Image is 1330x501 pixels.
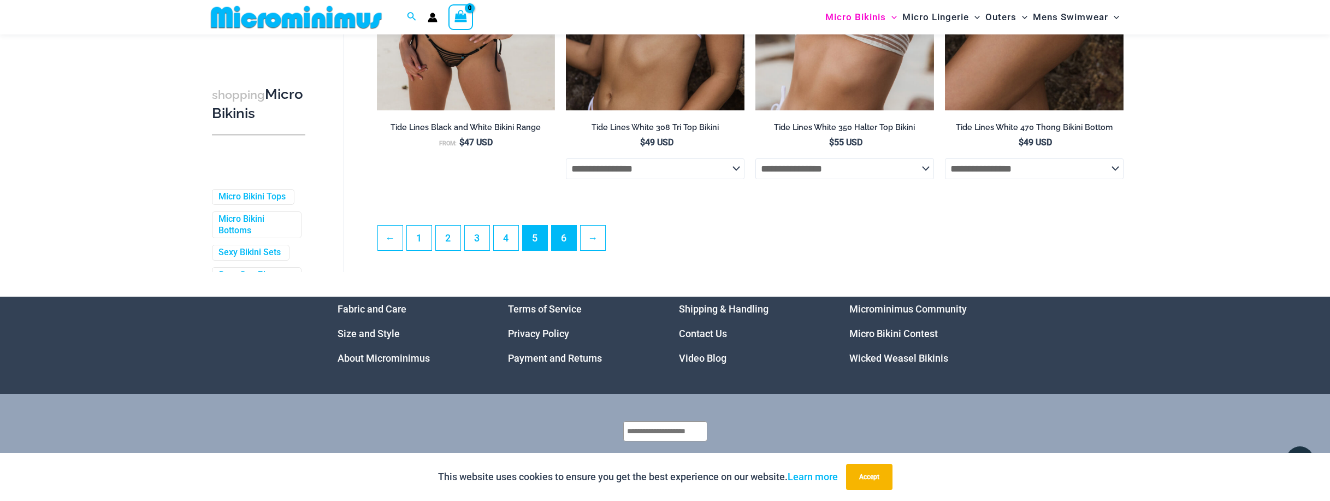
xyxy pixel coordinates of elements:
[436,226,460,250] a: Page 2
[508,328,569,339] a: Privacy Policy
[566,122,744,133] h2: Tide Lines White 308 Tri Top Bikini
[566,122,744,137] a: Tide Lines White 308 Tri Top Bikini
[1033,3,1108,31] span: Mens Swimwear
[849,297,993,370] nav: Menu
[218,269,293,292] a: Sexy One Piece Monokinis
[823,3,900,31] a: Micro BikinisMenu ToggleMenu Toggle
[825,3,886,31] span: Micro Bikinis
[523,226,547,250] span: Page 5
[640,137,673,148] bdi: 49 USD
[1108,3,1119,31] span: Menu Toggle
[428,13,438,22] a: Account icon link
[338,328,400,339] a: Size and Style
[886,3,897,31] span: Menu Toggle
[788,471,838,482] a: Learn more
[465,226,489,250] a: Page 3
[640,137,645,148] span: $
[945,122,1124,133] h2: Tide Lines White 470 Thong Bikini Bottom
[552,226,576,250] a: Page 6
[338,297,481,370] aside: Footer Widget 1
[212,88,265,102] span: shopping
[679,297,823,370] nav: Menu
[821,2,1124,33] nav: Site Navigation
[849,303,967,315] a: Microminimus Community
[407,226,431,250] a: Page 1
[377,122,555,137] a: Tide Lines Black and White Bikini Range
[377,225,1124,257] nav: Product Pagination
[679,352,726,364] a: Video Blog
[508,303,582,315] a: Terms of Service
[338,303,406,315] a: Fabric and Care
[508,352,602,364] a: Payment and Returns
[508,297,652,370] aside: Footer Widget 2
[900,3,983,31] a: Micro LingerieMenu ToggleMenu Toggle
[218,247,281,258] a: Sexy Bikini Sets
[508,297,652,370] nav: Menu
[1016,3,1027,31] span: Menu Toggle
[212,85,305,123] h3: Micro Bikinis
[338,297,481,370] nav: Menu
[439,140,457,147] span: From:
[407,10,417,24] a: Search icon link
[985,3,1016,31] span: Outers
[902,3,969,31] span: Micro Lingerie
[679,328,727,339] a: Contact Us
[494,226,518,250] a: Page 4
[377,122,555,133] h2: Tide Lines Black and White Bikini Range
[679,303,769,315] a: Shipping & Handling
[755,122,934,133] h2: Tide Lines White 350 Halter Top Bikini
[846,464,892,490] button: Accept
[1019,137,1024,148] span: $
[969,3,980,31] span: Menu Toggle
[459,137,493,148] bdi: 47 USD
[581,226,605,250] a: →
[1030,3,1122,31] a: Mens SwimwearMenu ToggleMenu Toggle
[1019,137,1052,148] bdi: 49 USD
[338,352,430,364] a: About Microminimus
[448,4,474,30] a: View Shopping Cart, empty
[206,5,386,30] img: MM SHOP LOGO FLAT
[755,122,934,137] a: Tide Lines White 350 Halter Top Bikini
[945,122,1124,137] a: Tide Lines White 470 Thong Bikini Bottom
[849,352,948,364] a: Wicked Weasel Bikinis
[829,137,834,148] span: $
[679,297,823,370] aside: Footer Widget 3
[849,328,938,339] a: Micro Bikini Contest
[438,469,838,485] p: This website uses cookies to ensure you get the best experience on our website.
[459,137,464,148] span: $
[378,226,403,250] a: ←
[218,191,286,203] a: Micro Bikini Tops
[829,137,862,148] bdi: 55 USD
[849,297,993,370] aside: Footer Widget 4
[218,213,293,236] a: Micro Bikini Bottoms
[983,3,1030,31] a: OutersMenu ToggleMenu Toggle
